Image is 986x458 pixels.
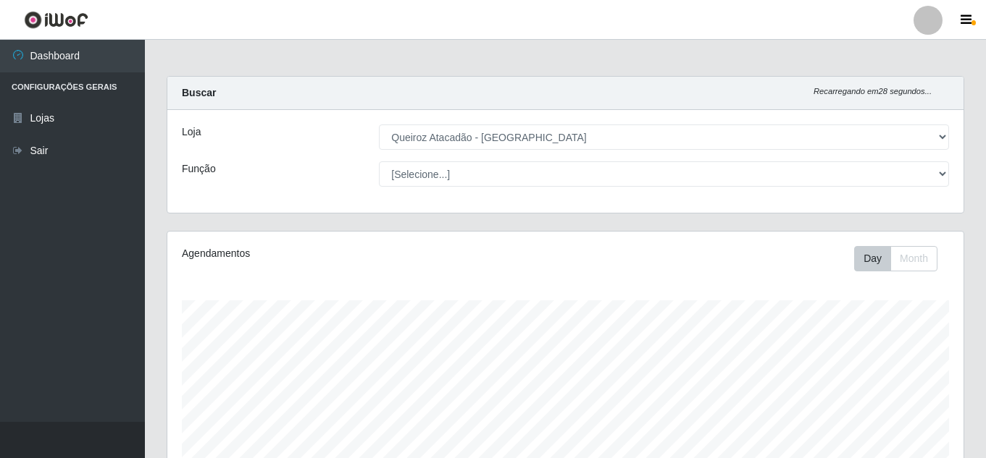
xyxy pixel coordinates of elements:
[182,87,216,98] strong: Buscar
[854,246,891,271] button: Day
[890,246,937,271] button: Month
[24,11,88,29] img: CoreUI Logo
[814,87,932,96] i: Recarregando em 28 segundos...
[854,246,949,271] div: Toolbar with button groups
[854,246,937,271] div: First group
[182,161,216,177] label: Função
[182,124,201,140] label: Loja
[182,246,489,261] div: Agendamentos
